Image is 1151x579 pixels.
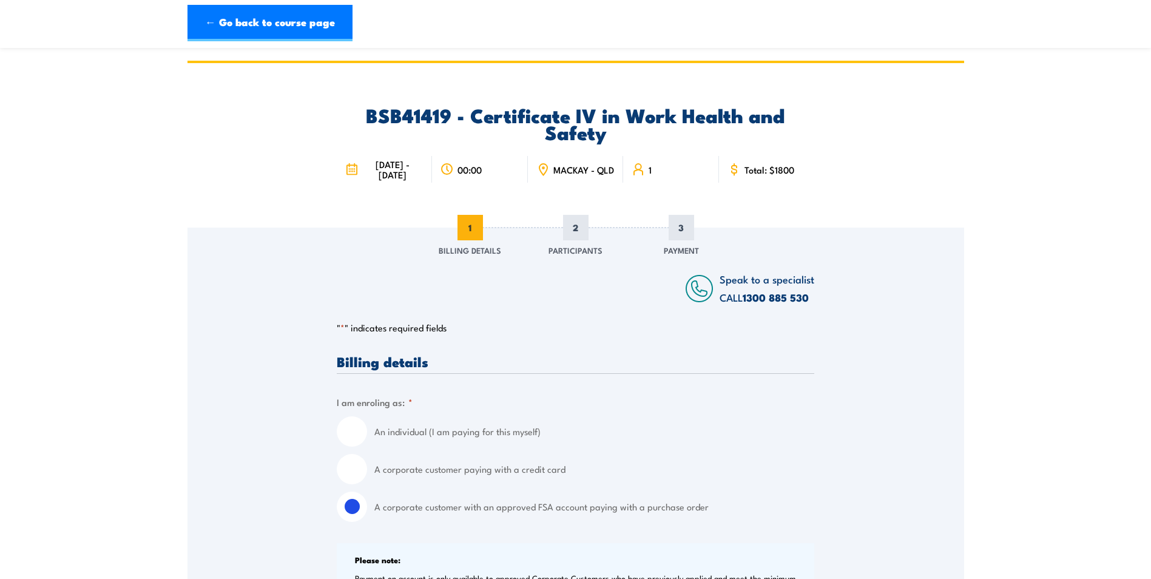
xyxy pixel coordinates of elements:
span: Payment [664,244,699,256]
legend: I am enroling as: [337,395,413,409]
span: Participants [548,244,603,256]
label: An individual (I am paying for this myself) [374,416,814,447]
h2: BSB41419 - Certificate IV in Work Health and Safety [337,106,814,140]
span: Billing Details [439,244,501,256]
span: 2 [563,215,589,240]
span: Speak to a specialist CALL [720,271,814,305]
a: ← Go back to course page [187,5,353,41]
span: 1 [457,215,483,240]
label: A corporate customer paying with a credit card [374,454,814,484]
span: [DATE] - [DATE] [362,159,424,180]
span: Total: $1800 [744,164,794,175]
span: 00:00 [457,164,482,175]
p: " " indicates required fields [337,322,814,334]
a: 1300 885 530 [743,289,809,305]
span: MACKAY - QLD [553,164,614,175]
h3: Billing details [337,354,814,368]
span: 1 [649,164,652,175]
b: Please note: [355,554,400,566]
span: 3 [669,215,694,240]
label: A corporate customer with an approved FSA account paying with a purchase order [374,492,814,522]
